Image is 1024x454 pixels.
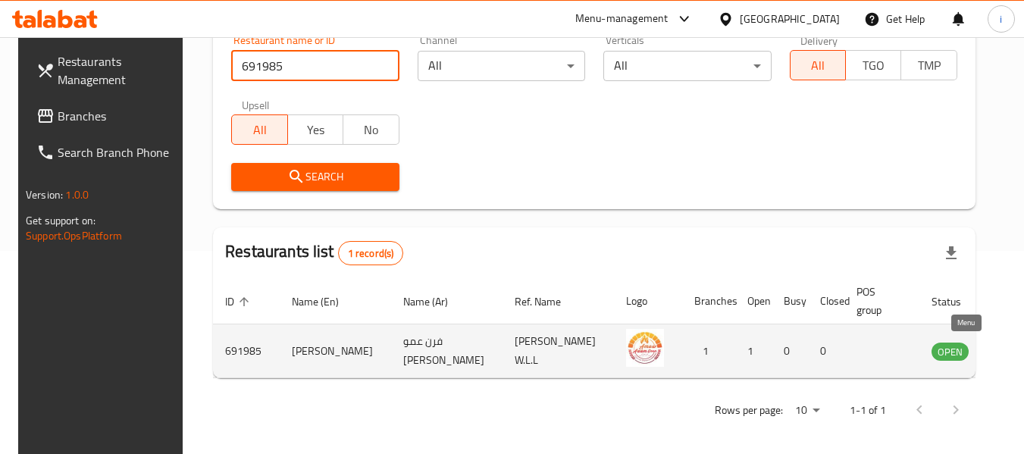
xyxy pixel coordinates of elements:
th: Busy [772,278,808,324]
td: [PERSON_NAME] W.L.L [503,324,614,378]
span: Search [243,168,387,186]
span: All [238,119,281,141]
div: All [418,51,585,81]
span: Restaurants Management [58,52,177,89]
span: TGO [852,55,895,77]
input: Search for restaurant name or ID.. [231,51,399,81]
div: All [603,51,771,81]
a: Branches [24,98,189,134]
span: Branches [58,107,177,125]
a: Restaurants Management [24,43,189,98]
span: 1.0.0 [65,185,89,205]
td: [PERSON_NAME] [280,324,391,378]
td: 1 [735,324,772,378]
span: Yes [294,119,337,141]
button: Search [231,163,399,191]
span: Status [932,293,981,311]
span: i [1000,11,1002,27]
p: Rows per page: [715,401,783,420]
span: POS group [856,283,901,319]
img: Amow Adam Oven [626,329,664,367]
span: ID [225,293,254,311]
td: 0 [772,324,808,378]
span: No [349,119,393,141]
span: All [797,55,840,77]
h2: Restaurants list [225,240,403,265]
p: 1-1 of 1 [850,401,886,420]
label: Delivery [800,35,838,45]
td: 0 [808,324,844,378]
button: No [343,114,399,145]
th: Open [735,278,772,324]
td: 691985 [213,324,280,378]
button: Yes [287,114,343,145]
th: Branches [682,278,735,324]
th: Closed [808,278,844,324]
span: OPEN [932,343,969,361]
label: Upsell [242,99,270,110]
a: Support.OpsPlatform [26,226,122,246]
span: Ref. Name [515,293,581,311]
button: All [231,114,287,145]
td: 1 [682,324,735,378]
button: TMP [900,50,957,80]
span: TMP [907,55,950,77]
span: Search Branch Phone [58,143,177,161]
button: All [790,50,846,80]
span: Name (En) [292,293,359,311]
div: Rows per page: [789,399,825,422]
th: Logo [614,278,682,324]
td: فرن عمو [PERSON_NAME] [391,324,503,378]
span: Get support on: [26,211,96,230]
a: Search Branch Phone [24,134,189,171]
div: [GEOGRAPHIC_DATA] [740,11,840,27]
button: TGO [845,50,901,80]
span: Name (Ar) [403,293,468,311]
span: Version: [26,185,63,205]
span: 1 record(s) [339,246,403,261]
div: Menu-management [575,10,669,28]
div: Total records count [338,241,404,265]
div: Export file [933,235,969,271]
